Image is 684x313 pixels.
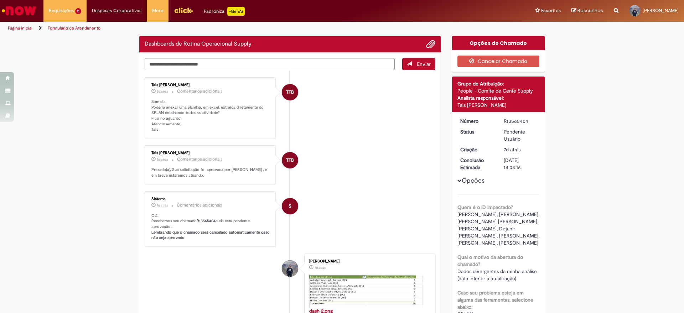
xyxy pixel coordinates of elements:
[151,167,270,178] p: Prezado(a), Sua solicitação foi aprovada por [PERSON_NAME] , e em breve estaremos atuando.
[151,151,270,155] div: Tais [PERSON_NAME]
[455,118,499,125] dt: Número
[289,198,291,215] span: S
[174,5,193,16] img: click_logo_yellow_360x200.png
[315,266,326,270] time: 25/09/2025 09:27:08
[157,203,168,208] span: 7d atrás
[282,84,298,100] div: Tais Folhadella Barbosa Bellagamba
[286,84,294,101] span: TFB
[452,36,545,50] div: Opções do Chamado
[151,230,271,241] b: Lembrando que o chamado será cancelado automaticamente caso não seja aprovado.
[315,266,326,270] span: 7d atrás
[282,198,298,214] div: System
[177,156,223,162] small: Comentários adicionais
[309,259,428,264] div: [PERSON_NAME]
[402,58,435,70] button: Enviar
[571,7,603,14] a: Rascunhos
[145,58,395,70] textarea: Digite sua mensagem aqui...
[157,157,168,162] time: 26/09/2025 10:03:16
[457,101,540,109] div: Tais [PERSON_NAME]
[151,197,270,201] div: Sistema
[282,260,298,277] div: Diego Nikiforck Pereira
[151,83,270,87] div: Tais [PERSON_NAME]
[457,211,541,246] span: [PERSON_NAME], [PERSON_NAME], [PERSON_NAME] [PERSON_NAME], [PERSON_NAME], Dejanir [PERSON_NAME], ...
[177,202,222,208] small: Comentários adicionais
[426,40,435,49] button: Adicionar anexos
[457,56,540,67] button: Cancelar Chamado
[457,87,540,94] div: People - Comite de Gente Supply
[504,118,537,125] div: R13565404
[457,204,513,210] b: Quem é o ID Impactado?
[541,7,561,14] span: Favoritos
[157,157,168,162] span: 5d atrás
[282,152,298,168] div: Tais Folhadella Barbosa Bellagamba
[455,146,499,153] dt: Criação
[92,7,141,14] span: Despesas Corporativas
[457,80,540,87] div: Grupo de Atribuição:
[204,7,245,16] div: Padroniza
[157,89,168,94] time: 26/09/2025 10:32:33
[577,7,603,14] span: Rascunhos
[197,218,216,224] b: R13565404
[457,94,540,101] div: Analista responsável:
[417,61,431,67] span: Enviar
[48,25,100,31] a: Formulário de Atendimento
[152,7,163,14] span: More
[75,8,81,14] span: 2
[151,213,270,241] p: Olá! Recebemos seu chamado e ele esta pendente aprovação.
[8,25,32,31] a: Página inicial
[286,152,294,169] span: TFB
[177,88,223,94] small: Comentários adicionais
[455,157,499,171] dt: Conclusão Estimada
[504,146,520,153] span: 7d atrás
[504,128,537,142] div: Pendente Usuário
[1,4,37,18] img: ServiceNow
[455,128,499,135] dt: Status
[504,146,537,153] div: 25/09/2025 09:28:29
[227,7,245,16] p: +GenAi
[5,22,451,35] ul: Trilhas de página
[457,254,523,267] b: Qual o motivo da abertura do chamado?
[49,7,74,14] span: Requisições
[157,203,168,208] time: 25/09/2025 09:28:45
[504,146,520,153] time: 25/09/2025 09:28:29
[643,7,679,14] span: [PERSON_NAME]
[457,268,538,282] span: Dados divergentes da minha análise (data inferior à atualização)
[151,99,270,132] p: Bom dia, Poderia anexar uma planilha, em excel, extraída diretamente do SPLAN detalhando todas as...
[504,157,537,171] div: [DATE] 14:03:16
[145,41,252,47] h2: Dashboards de Rotina Operacional Supply Histórico de tíquete
[457,289,533,310] b: Caso seu problema esteja em alguma das ferramentas, selecione abaixo:
[157,89,168,94] span: 5d atrás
